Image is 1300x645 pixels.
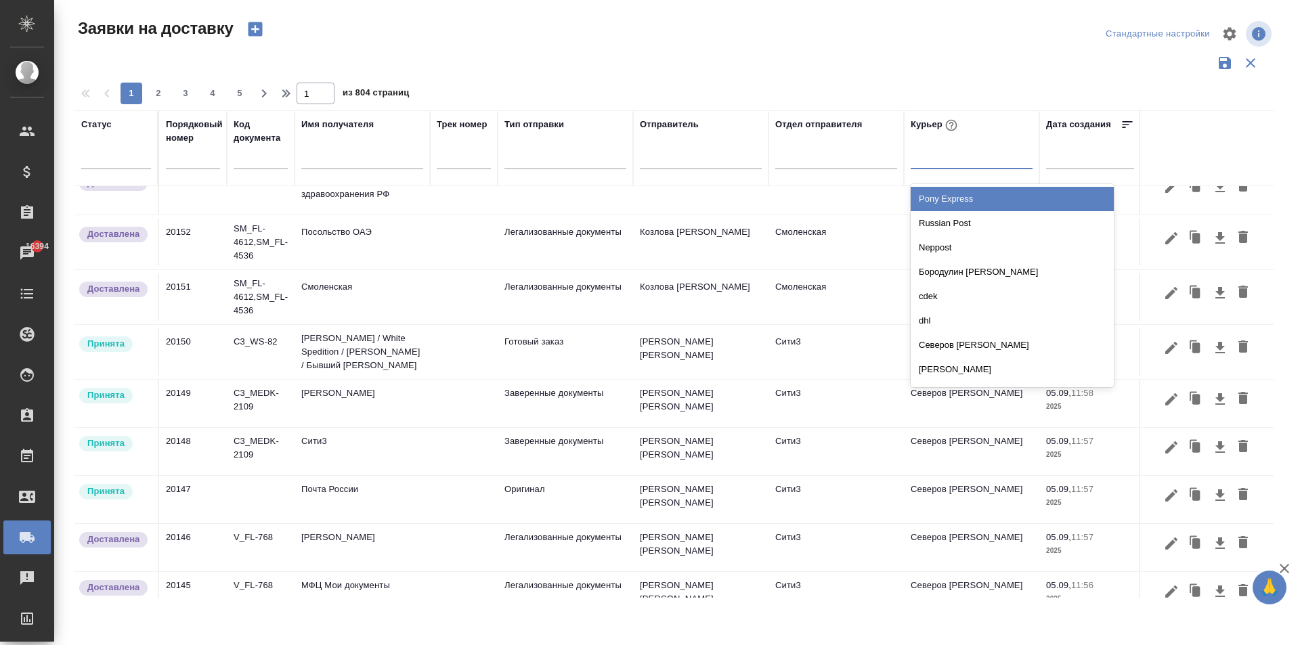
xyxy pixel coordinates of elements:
[1183,579,1209,604] button: Клонировать
[175,87,196,100] span: 3
[633,167,768,215] td: Козлова [PERSON_NAME]
[437,118,487,131] div: Трек номер
[78,531,151,549] div: Документы доставлены, фактическая дата доставки проставиться автоматически
[498,572,633,619] td: Легализованные документы
[159,476,227,523] td: 20147
[498,328,633,376] td: Готовый заказ
[904,572,1039,619] td: Северов [PERSON_NAME]
[227,270,295,324] td: SM_FL-4612,SM_FL-4536
[74,18,234,39] span: Заявки на доставку
[1102,24,1213,45] div: split button
[1232,225,1255,251] button: Удалить
[1183,225,1209,251] button: Клонировать
[159,273,227,321] td: 20151
[87,388,125,402] p: Принята
[633,428,768,475] td: [PERSON_NAME] [PERSON_NAME]
[633,476,768,523] td: [PERSON_NAME] [PERSON_NAME]
[227,167,295,215] td: SM_FL-4549
[911,236,1114,260] div: Neppost
[81,118,112,131] div: Статус
[295,572,430,619] td: МФЦ Мои документы
[1160,280,1183,306] button: Редактировать
[1046,592,1134,606] p: 2025
[633,328,768,376] td: [PERSON_NAME] [PERSON_NAME]
[911,284,1114,309] div: cdek
[1046,532,1071,542] p: 05.09,
[159,167,227,215] td: 20153
[87,533,139,546] p: Доставлена
[768,380,904,427] td: Сити3
[1183,531,1209,556] button: Клонировать
[239,18,272,41] button: Создать
[148,87,169,100] span: 2
[904,273,1039,321] td: [PERSON_NAME]
[504,118,564,131] div: Тип отправки
[775,118,862,131] div: Отдел отправителя
[911,309,1114,333] div: dhl
[295,380,430,427] td: [PERSON_NAME]
[1046,496,1134,510] p: 2025
[1160,579,1183,604] button: Редактировать
[295,219,430,266] td: Посольство ОАЭ
[768,219,904,266] td: Смоленская
[633,380,768,427] td: [PERSON_NAME] [PERSON_NAME]
[1213,18,1246,50] span: Настроить таблицу
[295,167,430,215] td: Министерство здравоохранения РФ
[911,187,1114,211] div: Pony Express
[911,260,1114,284] div: Бородулин [PERSON_NAME]
[229,87,251,100] span: 5
[911,382,1114,406] div: Скляров [PERSON_NAME]
[498,380,633,427] td: Заверенные документы
[301,118,374,131] div: Имя получателя
[904,476,1039,523] td: Северов [PERSON_NAME]
[1258,573,1281,602] span: 🙏
[1212,50,1238,76] button: Сохранить фильтры
[175,83,196,104] button: 3
[295,273,430,321] td: Смоленская
[1046,580,1071,590] p: 05.09,
[1071,388,1093,398] p: 11:58
[1071,580,1093,590] p: 11:56
[768,328,904,376] td: Сити3
[768,572,904,619] td: Сити3
[295,524,430,571] td: [PERSON_NAME]
[159,572,227,619] td: 20145
[1232,483,1255,508] button: Удалить
[343,85,409,104] span: из 804 страниц
[1071,532,1093,542] p: 11:57
[1209,531,1232,556] button: Скачать
[498,167,633,215] td: Оригинал
[1232,280,1255,306] button: Удалить
[1046,436,1071,446] p: 05.09,
[202,83,223,104] button: 4
[498,428,633,475] td: Заверенные документы
[1183,280,1209,306] button: Клонировать
[1160,531,1183,556] button: Редактировать
[1046,484,1071,494] p: 05.09,
[904,167,1039,215] td: [PERSON_NAME]
[1183,435,1209,460] button: Клонировать
[768,524,904,571] td: Сити3
[498,524,633,571] td: Легализованные документы
[1160,335,1183,361] button: Редактировать
[78,335,151,353] div: Курьер назначен
[148,83,169,104] button: 2
[1160,483,1183,508] button: Редактировать
[498,273,633,321] td: Легализованные документы
[227,215,295,269] td: SM_FL-4612,SM_FL-4536
[1183,483,1209,508] button: Клонировать
[202,87,223,100] span: 4
[1046,388,1071,398] p: 05.09,
[78,435,151,453] div: Курьер назначен
[87,282,139,296] p: Доставлена
[78,579,151,597] div: Документы доставлены, фактическая дата доставки проставиться автоматически
[633,219,768,266] td: Козлова [PERSON_NAME]
[1071,484,1093,494] p: 11:57
[1046,118,1111,131] div: Дата создания
[1232,174,1255,200] button: Удалить
[1238,50,1263,76] button: Сбросить фильтры
[1209,435,1232,460] button: Скачать
[18,240,57,253] span: 16394
[633,524,768,571] td: [PERSON_NAME] [PERSON_NAME]
[1071,436,1093,446] p: 11:57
